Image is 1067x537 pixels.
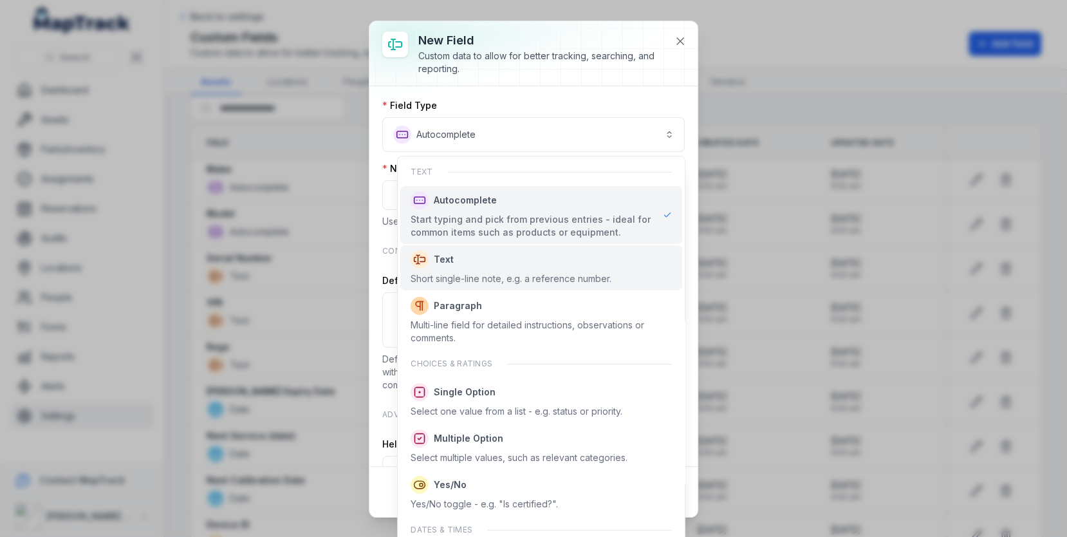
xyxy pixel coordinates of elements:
[434,299,482,312] span: Paragraph
[434,386,496,399] span: Single Option
[411,498,558,511] div: Yes/No toggle - e.g. "Is certified?".
[411,213,652,239] div: Start typing and pick from previous entries - ideal for common items such as products or equipment.
[434,478,467,491] span: Yes/No
[434,194,497,207] span: Autocomplete
[400,351,682,377] div: Choices & ratings
[400,159,682,185] div: Text
[411,319,671,344] div: Multi-line field for detailed instructions, observations or comments.
[411,451,627,464] div: Select multiple values, such as relevant categories.
[434,432,503,445] span: Multiple Option
[411,272,611,285] div: Short single-line note, e.g. a reference number.
[411,405,622,418] div: Select one value from a list - e.g. status or priority.
[382,117,685,152] button: Autocomplete
[434,253,454,266] span: Text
